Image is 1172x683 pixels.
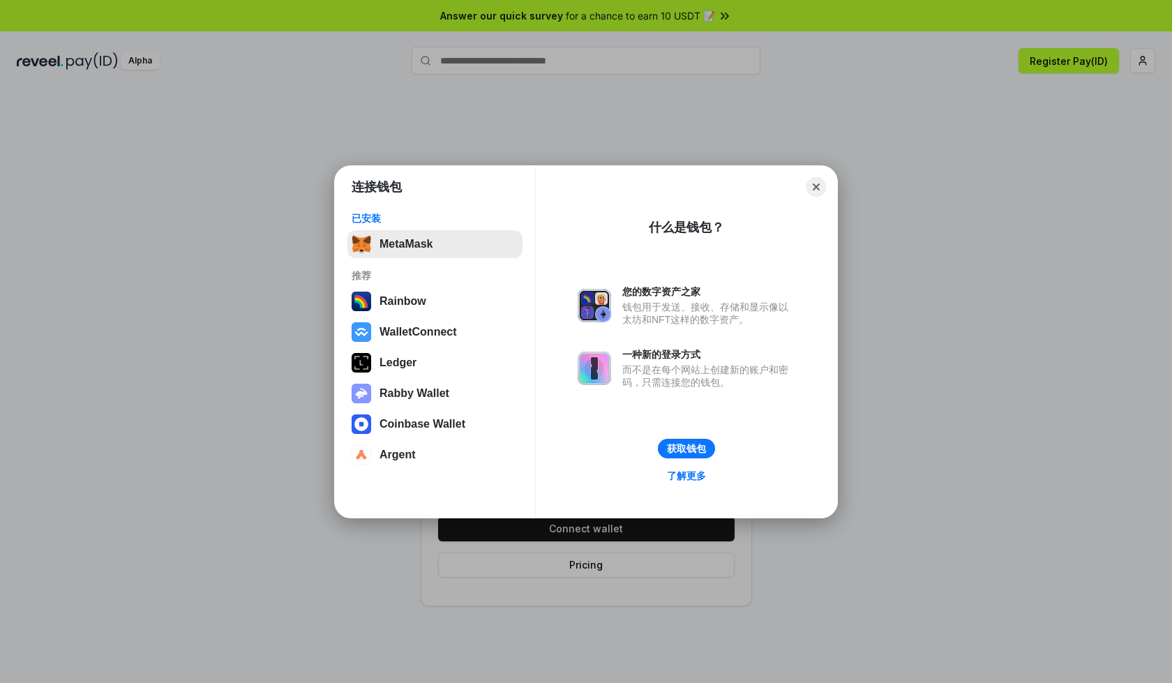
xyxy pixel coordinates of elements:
[352,212,518,225] div: 已安装
[352,292,371,311] img: svg+xml,%3Csvg%20width%3D%22120%22%20height%3D%22120%22%20viewBox%3D%220%200%20120%20120%22%20fil...
[622,348,795,361] div: 一种新的登录方式
[347,287,523,315] button: Rainbow
[352,179,402,195] h1: 连接钱包
[667,442,706,455] div: 获取钱包
[380,295,426,308] div: Rainbow
[352,445,371,465] img: svg+xml,%3Csvg%20width%3D%2228%22%20height%3D%2228%22%20viewBox%3D%220%200%2028%2028%22%20fill%3D...
[347,230,523,258] button: MetaMask
[578,289,611,322] img: svg+xml,%3Csvg%20xmlns%3D%22http%3A%2F%2Fwww.w3.org%2F2000%2Fsvg%22%20fill%3D%22none%22%20viewBox...
[380,418,465,430] div: Coinbase Wallet
[352,384,371,403] img: svg+xml,%3Csvg%20xmlns%3D%22http%3A%2F%2Fwww.w3.org%2F2000%2Fsvg%22%20fill%3D%22none%22%20viewBox...
[622,363,795,389] div: 而不是在每个网站上创建新的账户和密码，只需连接您的钱包。
[667,470,706,482] div: 了解更多
[622,301,795,326] div: 钱包用于发送、接收、存储和显示像以太坊和NFT这样的数字资产。
[347,349,523,377] button: Ledger
[347,410,523,438] button: Coinbase Wallet
[659,467,714,485] a: 了解更多
[352,353,371,373] img: svg+xml,%3Csvg%20xmlns%3D%22http%3A%2F%2Fwww.w3.org%2F2000%2Fsvg%22%20width%3D%2228%22%20height%3...
[380,449,416,461] div: Argent
[658,439,715,458] button: 获取钱包
[347,380,523,407] button: Rabby Wallet
[352,269,518,282] div: 推荐
[347,441,523,469] button: Argent
[347,318,523,346] button: WalletConnect
[622,285,795,298] div: 您的数字资产之家
[578,352,611,385] img: svg+xml,%3Csvg%20xmlns%3D%22http%3A%2F%2Fwww.w3.org%2F2000%2Fsvg%22%20fill%3D%22none%22%20viewBox...
[352,414,371,434] img: svg+xml,%3Csvg%20width%3D%2228%22%20height%3D%2228%22%20viewBox%3D%220%200%2028%2028%22%20fill%3D...
[352,234,371,254] img: svg+xml,%3Csvg%20fill%3D%22none%22%20height%3D%2233%22%20viewBox%3D%220%200%2035%2033%22%20width%...
[352,322,371,342] img: svg+xml,%3Csvg%20width%3D%2228%22%20height%3D%2228%22%20viewBox%3D%220%200%2028%2028%22%20fill%3D...
[380,326,457,338] div: WalletConnect
[380,387,449,400] div: Rabby Wallet
[380,356,416,369] div: Ledger
[806,177,826,197] button: Close
[649,219,724,236] div: 什么是钱包？
[380,238,433,250] div: MetaMask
